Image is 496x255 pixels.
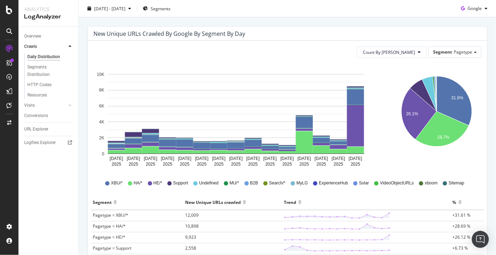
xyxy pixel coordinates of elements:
text: 2025 [265,162,275,167]
text: 2025 [300,162,309,167]
div: Trend [284,196,296,208]
span: XBU/* [111,180,123,186]
text: 2025 [317,162,326,167]
div: Open Intercom Messenger [472,231,489,248]
div: Visits [24,102,35,109]
span: VideoObjectURLs [380,180,414,186]
div: HTTP Codes [27,81,52,89]
text: [DATE] [178,156,192,161]
text: 2025 [197,162,207,167]
div: Analytics [24,6,73,13]
button: [DATE] - [DATE] [85,3,134,14]
text: 2025 [231,162,241,167]
a: Resources [27,92,74,99]
span: 2,558 [185,245,196,251]
text: 2025 [334,162,343,167]
text: 0 [102,151,104,156]
text: 2025 [163,162,172,167]
text: 2025 [351,162,360,167]
a: Conversions [24,112,74,120]
span: Count By Day [363,49,415,55]
span: +28.69 % [453,223,471,229]
text: [DATE] [161,156,174,161]
text: [DATE] [314,156,328,161]
a: Overview [24,33,74,40]
a: HTTP Codes [27,81,74,89]
span: [DATE] - [DATE] [94,5,125,11]
span: MyLG [296,180,308,186]
span: +6.73 % [453,245,468,251]
span: B2B [250,180,258,186]
text: [DATE] [110,156,123,161]
a: Crawls [24,43,66,50]
text: [DATE] [297,156,311,161]
text: 2025 [214,162,224,167]
span: Support [173,180,188,186]
text: 31.6% [451,96,463,101]
span: Pagetype = Support [93,245,131,251]
a: Visits [24,102,66,109]
button: Google [458,3,490,14]
span: Pagetype = HE/* [93,234,125,240]
text: 2025 [282,162,292,167]
text: 2K [99,135,104,140]
span: ExperienceHub [319,180,348,186]
text: 10K [97,72,104,77]
span: +31.61 % [453,212,471,218]
text: 8K [99,88,104,93]
text: 2025 [248,162,258,167]
div: URL Explorer [24,126,48,133]
span: Segment [433,49,452,55]
div: Conversions [24,112,48,120]
text: 2025 [180,162,189,167]
a: URL Explorer [24,126,74,133]
button: Count By [PERSON_NAME] [357,46,427,58]
text: [DATE] [280,156,294,161]
text: [DATE] [127,156,140,161]
a: Daily Distribution [27,53,74,61]
span: 10,898 [185,223,199,229]
div: Daily Distribution [27,53,60,61]
text: 4K [99,120,104,124]
a: Segments Distribution [27,63,74,78]
text: 2025 [146,162,155,167]
svg: A chart. [93,63,378,170]
div: Resources [27,92,47,99]
span: 12,009 [185,212,199,218]
span: xboom [425,180,438,186]
text: [DATE] [195,156,209,161]
text: 28.7% [437,135,449,140]
text: [DATE] [212,156,226,161]
svg: A chart. [393,63,480,170]
div: Overview [24,33,41,40]
div: Logfiles Explorer [24,139,56,146]
span: Pagetype = XBU/* [93,212,128,218]
text: [DATE] [229,156,243,161]
text: [DATE] [263,156,277,161]
span: Search/* [269,180,285,186]
span: Pagetype = HA/* [93,223,126,229]
span: 9,923 [185,234,196,240]
text: 2025 [129,162,138,167]
div: Crawls [24,43,37,50]
span: Solar [359,180,369,186]
div: % [453,196,457,208]
text: [DATE] [349,156,362,161]
text: 26.1% [406,112,418,117]
text: 2025 [112,162,121,167]
div: LogAnalyzer [24,13,73,21]
text: 6K [99,104,104,109]
text: [DATE] [144,156,157,161]
div: New Unique URLs crawled by google by Segment by Day [93,30,245,37]
text: [DATE] [332,156,345,161]
span: Undefined [199,180,219,186]
span: +26.12 % [453,234,471,240]
span: Google [468,5,482,11]
div: Segment [93,196,112,208]
span: Sitemap [449,180,464,186]
div: New Unique URLs crawled [185,196,241,208]
span: Segments [151,5,171,11]
a: Logfiles Explorer [24,139,74,146]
